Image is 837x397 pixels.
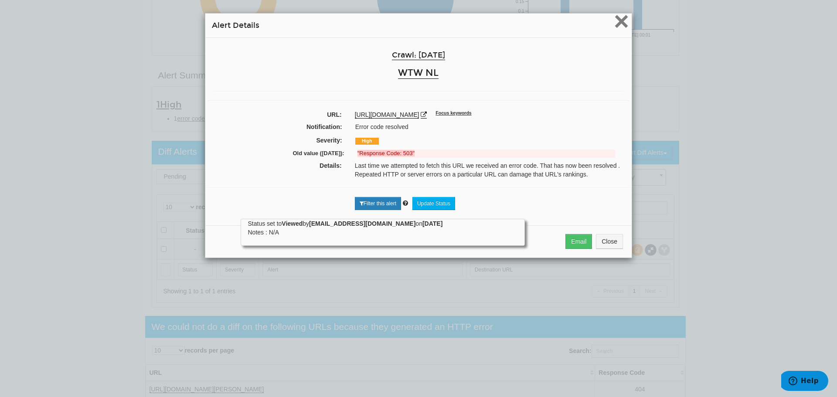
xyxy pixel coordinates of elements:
[212,20,625,31] h4: Alert Details
[282,220,303,227] strong: Viewed
[355,138,379,145] span: High
[355,111,419,119] a: [URL][DOMAIN_NAME]
[209,136,349,145] label: Severity:
[436,110,471,115] sup: Focus keywords
[208,161,348,170] label: Details:
[208,110,348,119] label: URL:
[565,234,592,249] button: Email
[209,122,349,131] label: Notification:
[355,197,401,210] a: Filter this alert
[309,220,415,227] strong: [EMAIL_ADDRESS][DOMAIN_NAME]
[422,220,442,227] strong: [DATE]
[349,122,628,131] div: Error code resolved
[614,14,629,31] button: Close
[398,67,439,79] a: WTW NL
[412,197,455,210] a: Update Status
[614,7,629,36] span: ×
[248,219,518,237] div: Status set to by on Notes : N/A
[596,234,623,249] button: Close
[392,51,445,60] a: Crawl: [DATE]
[215,149,351,158] label: Old value ([DATE]):
[781,371,828,393] iframe: Opens a widget where you can find more information
[357,150,415,156] strong: "Response Code: 503"
[348,161,629,179] div: Last time we attempted to fetch this URL we received an error code. That has now been resolved . ...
